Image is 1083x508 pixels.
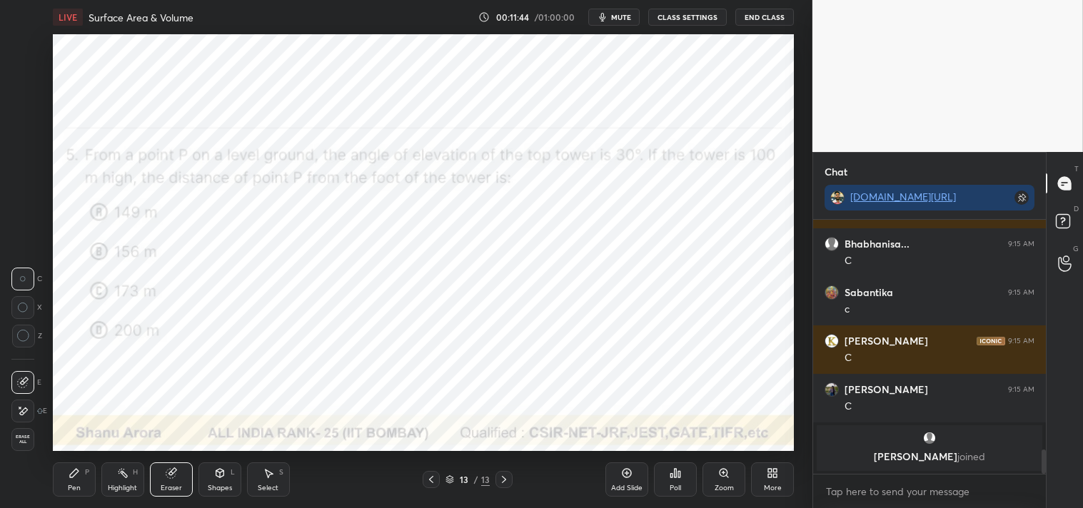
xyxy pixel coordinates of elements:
[825,237,839,251] img: default.png
[1074,203,1079,214] p: D
[1008,288,1034,297] div: 9:15 AM
[474,475,478,484] div: /
[53,9,83,26] div: LIVE
[813,220,1046,474] div: grid
[670,484,681,492] div: Poll
[977,337,1005,345] img: iconic-dark.1390631f.png
[231,469,235,476] div: L
[845,383,928,396] h6: [PERSON_NAME]
[830,190,845,205] img: f94f666b75404537a3dc3abc1e0511f3.jpg
[11,268,42,290] div: C
[588,9,640,26] button: mute
[735,9,794,26] button: End Class
[922,431,937,445] img: default.png
[845,254,1034,268] div: C
[11,325,42,347] div: Z
[12,435,34,444] span: Erase all
[611,484,643,492] div: Add Slide
[161,484,182,492] div: Eraser
[845,303,1034,317] div: c
[764,484,782,492] div: More
[825,451,1034,462] p: [PERSON_NAME]
[611,12,631,22] span: mute
[825,285,839,300] img: 3
[279,469,283,476] div: S
[208,484,232,492] div: Shapes
[11,371,41,394] div: E
[813,153,859,190] p: Chat
[481,473,490,486] div: 13
[825,382,839,397] img: 4989c0ac11484243845c5205307cfa94.jpg
[648,9,727,26] button: CLASS SETTINGS
[68,484,81,492] div: Pen
[133,469,138,476] div: H
[825,334,839,348] img: 3
[11,400,47,422] div: E
[1008,337,1034,345] div: 9:15 AM
[108,484,137,492] div: Highlight
[850,190,956,203] a: [DOMAIN_NAME][URL]
[845,400,1034,414] div: C
[845,351,1034,365] div: C
[715,484,734,492] div: Zoom
[1008,385,1034,394] div: 9:15 AM
[957,449,985,463] span: joined
[1008,240,1034,248] div: 9:15 AM
[11,296,42,319] div: X
[85,469,89,476] div: P
[845,286,893,299] h6: Sabantika
[89,11,193,24] h4: Surface Area & Volume
[1074,163,1079,174] p: T
[845,335,928,347] h6: [PERSON_NAME]
[1073,243,1079,254] p: G
[845,238,910,250] h6: Bhabhanisa...
[258,484,278,492] div: Select
[457,475,471,484] div: 13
